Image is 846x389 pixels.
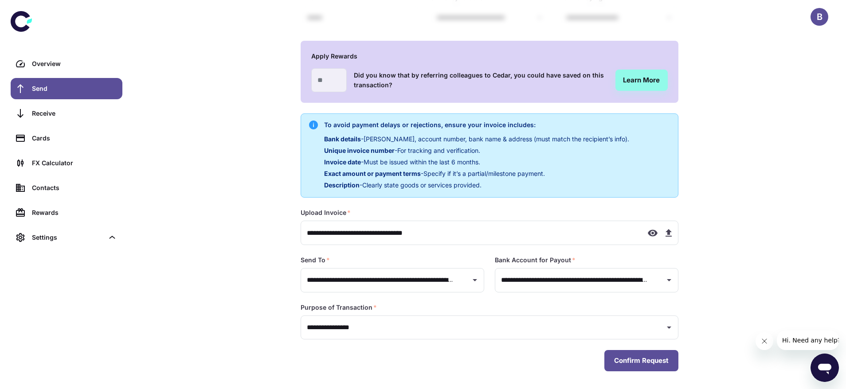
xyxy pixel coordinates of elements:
button: Open [663,274,675,286]
p: - Must be issued within the last 6 months. [324,157,629,167]
a: Send [11,78,122,99]
iframe: Button to launch messaging window [811,354,839,382]
iframe: Message from company [777,331,839,350]
a: FX Calculator [11,152,122,174]
span: Invoice date [324,158,361,166]
h6: To avoid payment delays or rejections, ensure your invoice includes: [324,120,629,130]
button: Confirm Request [604,350,678,371]
div: Send [32,84,117,93]
a: Receive [11,103,122,124]
iframe: Close message [756,332,773,350]
span: Hi. Need any help? [5,6,64,13]
h6: Apply Rewards [311,51,668,61]
span: Bank details [324,135,361,143]
div: Cards [32,133,117,143]
a: Learn More [615,70,668,91]
a: Rewards [11,202,122,223]
div: Settings [11,227,122,248]
p: - [PERSON_NAME], account number, bank name & address (must match the recipient’s info). [324,134,629,144]
span: Exact amount or payment terms [324,170,421,177]
div: Rewards [32,208,117,218]
h6: Did you know that by referring colleagues to Cedar, you could have saved on this transaction? [354,70,608,90]
a: Contacts [11,177,122,198]
label: Upload Invoice [301,208,351,217]
p: - For tracking and verification. [324,146,629,156]
button: B [811,8,828,26]
div: Contacts [32,183,117,193]
div: FX Calculator [32,158,117,168]
label: Purpose of Transaction [301,303,377,312]
label: Bank Account for Payout [495,256,576,265]
a: Cards [11,128,122,149]
div: Settings [32,233,104,242]
label: Send To [301,256,330,265]
div: Receive [32,109,117,118]
span: Unique invoice number [324,147,395,154]
p: - Clearly state goods or services provided. [324,180,629,190]
span: Description [324,181,360,189]
a: Overview [11,53,122,74]
button: Open [663,321,675,334]
p: - Specify if it’s a partial/milestone payment. [324,169,629,179]
div: Overview [32,59,117,69]
button: Open [469,274,481,286]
